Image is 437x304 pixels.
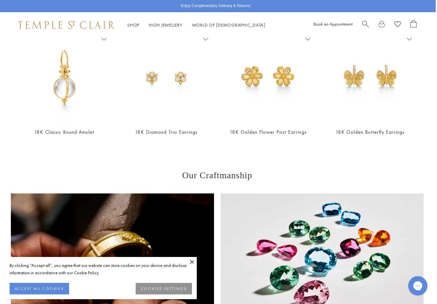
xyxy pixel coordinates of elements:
a: 18K Golden Flower Post Earrings [230,129,307,135]
p: Enjoy Complimentary Delivery & Returns [181,3,250,9]
nav: Main navigation [127,21,265,29]
a: ShopShop [127,22,139,28]
a: Open Shopping Bag [410,20,417,30]
h3: Our Craftmanship [11,170,424,180]
a: World of [DEMOGRAPHIC_DATA]World of [DEMOGRAPHIC_DATA] [192,22,265,28]
button: COOKIES SETTINGS [136,283,192,294]
img: 18K Golden Butterfly Earrings [326,33,415,123]
button: ACCEPT ALL COOKIES [10,283,69,294]
a: High JewelleryHigh Jewellery [149,22,182,28]
img: 18K Golden Flower Post Earrings [224,33,313,123]
a: View Wishlist [394,20,401,30]
img: E11847-DIGRN50 [122,33,211,123]
a: 18K Classic Round Amulet [34,129,94,135]
a: Book an Appointment [314,21,353,27]
a: Search [362,20,369,30]
a: 18K Diamond Trio Earrings [135,129,198,135]
div: By clicking “Accept all”, you agree that our website can store cookies on your device and disclos... [10,262,192,276]
img: P55800-R11 [20,33,109,123]
a: 18K Golden Butterfly Earrings [336,129,405,135]
iframe: Gorgias live chat messenger [405,274,431,298]
img: Temple St. Clair [18,21,115,29]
